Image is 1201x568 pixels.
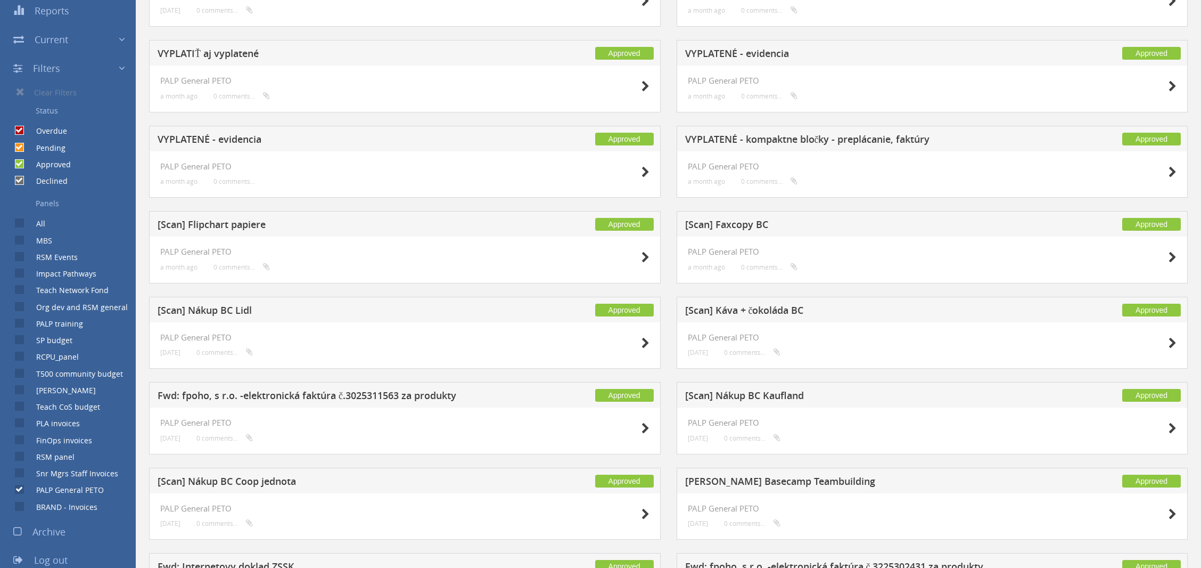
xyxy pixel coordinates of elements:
small: 0 comments... [196,348,253,356]
label: Declined [26,176,68,186]
h5: [Scan] Nákup BC Lidl [158,305,504,319]
label: MBS [26,236,52,246]
span: Log out [34,554,68,566]
span: Approved [1122,133,1181,145]
h5: [PERSON_NAME] Basecamp Teambuilding [685,476,1031,490]
small: [DATE] [688,434,708,442]
small: 0 comments... [213,177,255,185]
label: Approved [26,159,71,170]
small: 0 comments... [741,177,797,185]
h5: [Scan] Káva + čokoláda BC [685,305,1031,319]
h4: PALP General PETO [688,333,1177,342]
small: 0 comments... [724,434,780,442]
label: RSM Events [26,252,78,263]
h4: PALP General PETO [160,333,649,342]
label: [PERSON_NAME] [26,385,96,396]
h4: PALP General PETO [688,76,1177,85]
span: Approved [595,47,654,60]
span: Filters [33,62,60,75]
label: Teach CoS budget [26,402,100,412]
a: Panels [8,194,136,213]
small: [DATE] [160,520,180,528]
small: 0 comments... [213,92,270,100]
label: BRAND - Invoices [26,502,97,513]
span: Approved [595,475,654,488]
small: a month ago [688,263,725,271]
small: 0 comments... [196,520,253,528]
h4: PALP General PETO [160,418,649,427]
label: RCPU_panel [26,352,79,362]
label: Overdue [26,126,67,136]
label: RSM panel [26,452,75,462]
h4: PALP General PETO [688,504,1177,513]
small: 0 comments... [724,348,780,356]
span: Approved [1122,475,1181,488]
span: Reports [35,4,69,17]
label: PALP training [26,319,83,329]
h4: PALP General PETO [160,162,649,171]
small: a month ago [688,177,725,185]
small: 0 comments... [213,263,270,271]
span: Approved [595,133,654,145]
small: [DATE] [688,520,708,528]
span: Approved [595,218,654,231]
h4: PALP General PETO [688,162,1177,171]
label: Teach Network Fond [26,285,109,296]
h5: VYPLATENÉ - evidencia [685,48,1031,62]
h4: PALP General PETO [160,247,649,256]
h5: [Scan] Nákup BC Kaufland [685,391,1031,404]
span: Current [35,33,68,46]
h5: Fwd: fpoho, s r.o. -elektronická faktúra č.3025311563 za produkty [158,391,504,404]
h5: [Scan] Nákup BC Coop jednota [158,476,504,490]
h5: VYPLATENÉ - evidencia [158,134,504,148]
label: PLA invoices [26,418,80,429]
label: Pending [26,143,65,153]
label: All [26,218,45,229]
label: T500 community budget [26,369,123,379]
span: Approved [1122,47,1181,60]
small: a month ago [160,177,198,185]
h4: PALP General PETO [688,247,1177,256]
small: [DATE] [160,6,180,14]
label: PALP General PETO [26,485,104,496]
small: 0 comments... [196,6,253,14]
span: Archive [32,525,65,538]
span: Approved [1122,389,1181,402]
span: Approved [595,389,654,402]
small: a month ago [688,92,725,100]
small: 0 comments... [741,6,797,14]
h5: VYPLATENÉ - kompaktne bločky - preplácanie, faktúry [685,134,1031,148]
h4: PALP General PETO [160,504,649,513]
a: Clear Filters [8,83,136,102]
small: a month ago [688,6,725,14]
small: a month ago [160,263,198,271]
small: 0 comments... [196,434,253,442]
span: Approved [595,304,654,317]
h4: PALP General PETO [688,418,1177,427]
h5: [Scan] Faxcopy BC [685,220,1031,233]
small: 0 comments... [741,263,797,271]
span: Approved [1122,218,1181,231]
small: [DATE] [160,434,180,442]
small: 0 comments... [741,92,797,100]
h5: [Scan] Flipchart papiere [158,220,504,233]
small: a month ago [160,92,198,100]
label: Impact Pathways [26,269,96,279]
label: Org dev and RSM general [26,302,128,313]
h4: PALP General PETO [160,76,649,85]
small: [DATE] [688,348,708,356]
small: [DATE] [160,348,180,356]
label: SP budget [26,335,72,346]
label: Snr Mgrs Staff Invoices [26,468,118,479]
h5: VYPLATIŤ aj vyplatené [158,48,504,62]
small: 0 comments... [724,520,780,528]
label: FinOps invoices [26,435,92,446]
span: Approved [1122,304,1181,317]
a: Status [8,102,136,120]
